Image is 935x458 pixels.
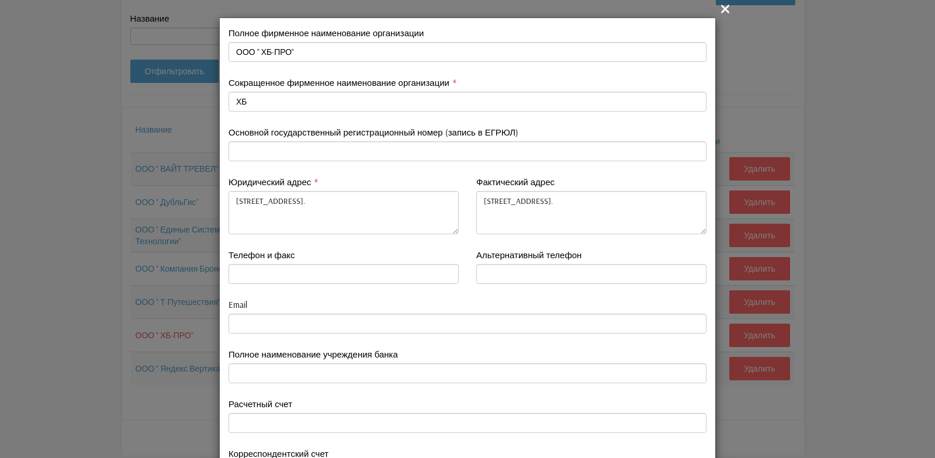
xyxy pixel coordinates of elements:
label: Фактический адрес [476,176,555,188]
label: Email [228,299,247,311]
label: Телефон и факс [228,249,295,261]
label: Альтернативный телефон [476,249,581,261]
label: Юридический адрес [228,176,311,188]
textarea: [STREET_ADDRESS]. [228,191,459,234]
button: Close [718,1,732,16]
label: Основной государственный регистрационный номер (запись в ЕГРЮЛ) [228,126,518,138]
label: Полное наименование учреждения банка [228,348,398,360]
textarea: [STREET_ADDRESS]. [476,191,707,234]
label: Расчетный счет [228,398,292,410]
label: Сокращенное фирменное наименование организации [228,77,449,89]
i:  [718,2,732,16]
label: Полное фирменное наименование организации [228,27,424,39]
